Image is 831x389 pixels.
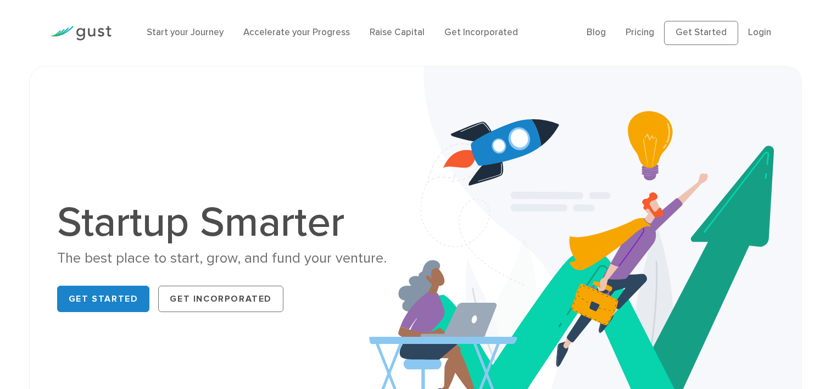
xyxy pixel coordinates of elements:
a: Accelerate your Progress [243,27,350,38]
img: Gust Logo [50,26,111,41]
a: Get Started [664,21,738,45]
a: Get Started [57,286,150,312]
a: Start your Journey [147,27,224,38]
a: Get Incorporated [444,27,518,38]
a: Raise Capital [370,27,425,38]
a: Pricing [626,27,654,38]
a: Blog [587,27,606,38]
a: Login [748,27,771,38]
div: The best place to start, grow, and fund your venture. [57,249,408,268]
a: Get Incorporated [158,286,283,312]
h1: Startup Smarter [57,202,408,243]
